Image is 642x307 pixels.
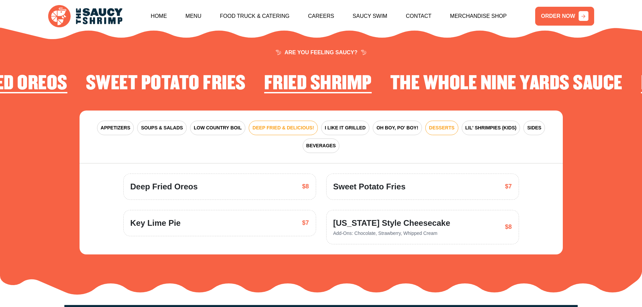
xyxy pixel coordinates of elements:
a: Careers [308,2,334,31]
h2: The Whole Nine Yards Sauce [390,73,622,94]
button: OH BOY, PO' BOY! [373,121,422,135]
li: 4 of 4 [86,73,246,97]
span: DEEP FRIED & DELICIOUS! [252,124,314,131]
span: [US_STATE] Style Cheesecake [333,217,450,229]
button: SOUPS & SALADS [137,121,186,135]
span: SIDES [527,124,541,131]
li: 2 of 4 [390,73,622,97]
span: $7 [302,218,309,227]
button: SIDES [523,121,545,135]
span: LOW COUNTRY BOIL [194,124,242,131]
a: Menu [185,2,201,31]
span: BEVERAGES [306,142,336,149]
span: Sweet Potato Fries [333,181,406,193]
a: Food Truck & Catering [220,2,289,31]
span: Key Lime Pie [130,217,181,229]
button: LIL' SHRIMPIES (KIDS) [462,121,520,135]
span: Deep Fried Oreos [130,181,198,193]
span: DESSERTS [429,124,454,131]
a: Contact [406,2,431,31]
span: $8 [302,182,309,191]
h2: Fried Shrimp [264,73,372,94]
button: DEEP FRIED & DELICIOUS! [249,121,318,135]
button: LOW COUNTRY BOIL [190,121,245,135]
span: Add-Ons: Chocolate, Strawberry, Whipped Cream [333,231,437,236]
span: $8 [505,222,512,232]
span: ARE YOU FEELING SAUCY? [276,50,366,55]
span: OH BOY, PO' BOY! [376,124,418,131]
button: I LIKE IT GRILLED [321,121,369,135]
span: SOUPS & SALADS [141,124,183,131]
span: LIL' SHRIMPIES (KIDS) [465,124,517,131]
span: I LIKE IT GRILLED [325,124,366,131]
a: ORDER NOW [535,7,594,26]
li: 1 of 4 [264,73,372,97]
a: Saucy Swim [353,2,387,31]
span: APPETIZERS [101,124,130,131]
img: logo [48,5,122,28]
button: APPETIZERS [97,121,134,135]
button: DESSERTS [425,121,458,135]
h2: Sweet Potato Fries [86,73,246,94]
span: $7 [505,182,512,191]
button: BEVERAGES [303,139,340,153]
a: Home [151,2,167,31]
a: Merchandise Shop [450,2,507,31]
